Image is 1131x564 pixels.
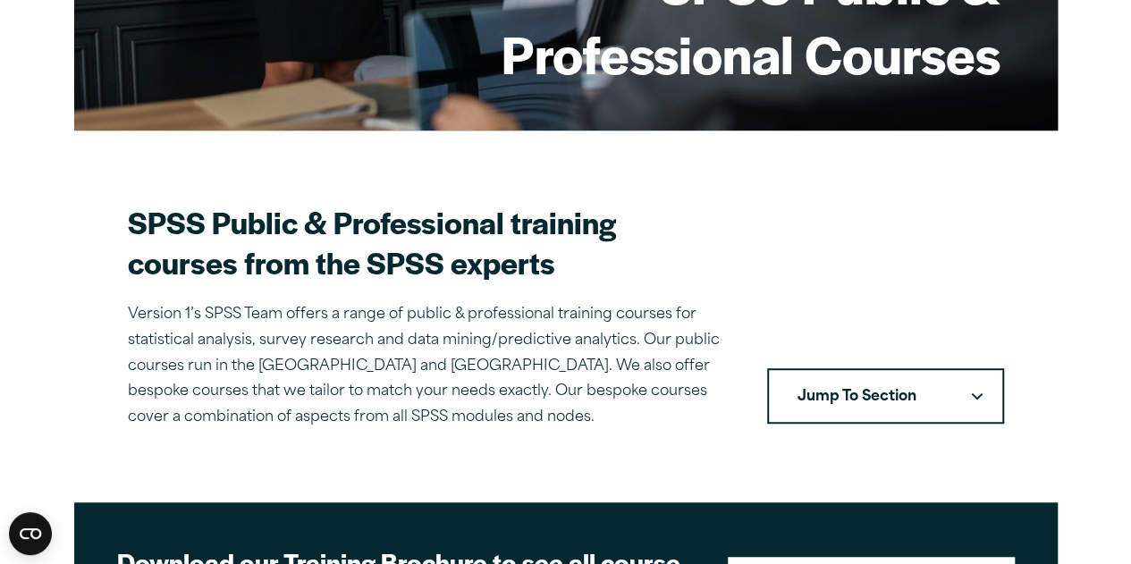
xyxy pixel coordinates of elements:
[128,202,724,282] h2: SPSS Public & Professional training courses from the SPSS experts
[971,392,983,400] svg: Downward pointing chevron
[767,368,1004,424] nav: Table of Contents
[128,302,724,431] p: Version 1’s SPSS Team offers a range of public & professional training courses for statistical an...
[767,368,1004,424] button: Jump To SectionDownward pointing chevron
[9,512,52,555] button: Open CMP widget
